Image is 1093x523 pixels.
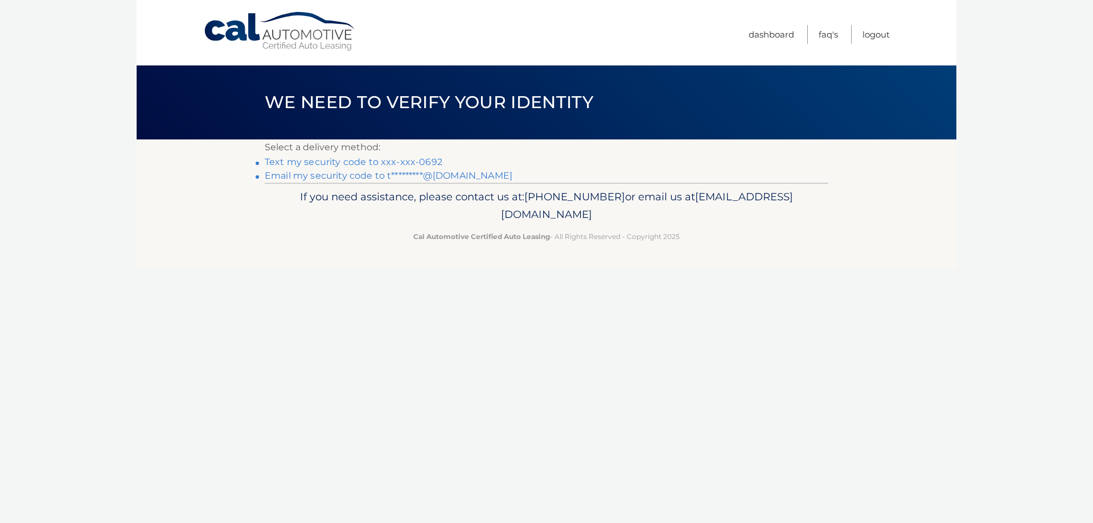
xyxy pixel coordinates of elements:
strong: Cal Automotive Certified Auto Leasing [413,232,550,241]
p: If you need assistance, please contact us at: or email us at [272,188,821,224]
span: [PHONE_NUMBER] [524,190,625,203]
a: Dashboard [749,25,794,44]
p: - All Rights Reserved - Copyright 2025 [272,230,821,242]
p: Select a delivery method: [265,139,828,155]
a: Email my security code to t*********@[DOMAIN_NAME] [265,170,512,181]
a: Text my security code to xxx-xxx-0692 [265,157,442,167]
a: Logout [862,25,890,44]
span: We need to verify your identity [265,92,593,113]
a: Cal Automotive [203,11,357,52]
a: FAQ's [819,25,838,44]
